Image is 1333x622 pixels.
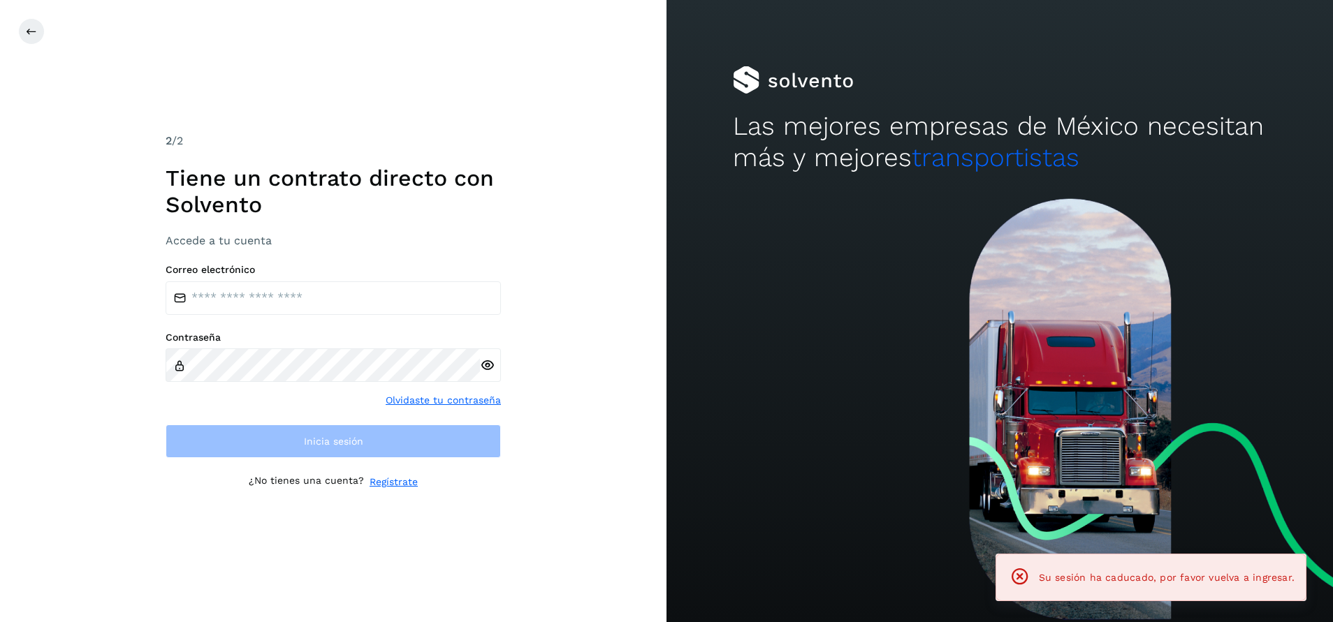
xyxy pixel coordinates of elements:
h1: Tiene un contrato directo con Solvento [166,165,501,219]
h2: Las mejores empresas de México necesitan más y mejores [733,111,1266,173]
button: Inicia sesión [166,424,501,458]
span: 2 [166,134,172,147]
h3: Accede a tu cuenta [166,234,501,247]
span: transportistas [912,142,1079,172]
span: Su sesión ha caducado, por favor vuelva a ingresar. [1039,572,1295,583]
a: Regístrate [370,475,418,489]
span: Inicia sesión [304,436,363,446]
label: Correo electrónico [166,264,501,276]
p: ¿No tienes una cuenta? [249,475,364,489]
a: Olvidaste tu contraseña [386,393,501,408]
label: Contraseña [166,332,501,343]
div: /2 [166,133,501,149]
